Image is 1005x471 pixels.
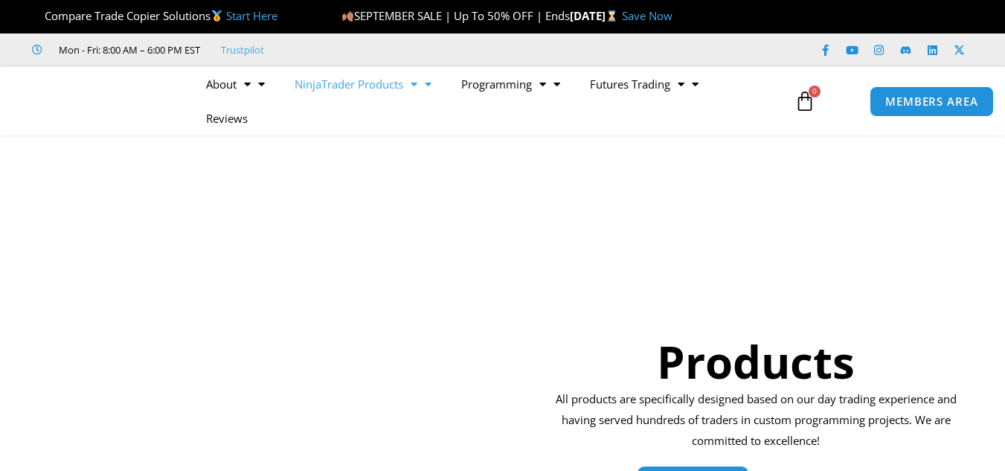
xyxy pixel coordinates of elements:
strong: [DATE] [570,8,621,23]
a: Futures Trading [575,67,713,101]
span: MEMBERS AREA [885,96,978,107]
img: ⌛ [606,10,617,22]
p: All products are specifically designed based on our day trading experience and having served hund... [550,389,962,452]
a: About [191,67,280,101]
span: SEPTEMBER SALE | Up To 50% OFF | Ends [341,8,570,23]
nav: Menu [191,67,784,135]
img: 🏆 [33,10,44,22]
img: 🍂 [342,10,353,22]
a: Start Here [226,8,277,23]
a: MEMBERS AREA [870,86,994,117]
a: Trustpilot [221,41,264,59]
a: NinjaTrader Products [280,67,446,101]
h1: Products [550,330,962,393]
img: 🥇 [211,10,222,22]
a: Reviews [191,101,263,135]
span: 0 [809,86,821,97]
img: LogoAI | Affordable Indicators – NinjaTrader [20,74,180,128]
span: Compare Trade Copier Solutions [32,8,277,23]
a: Programming [446,67,575,101]
a: 0 [772,80,838,123]
a: Save Now [622,8,672,23]
span: Mon - Fri: 8:00 AM – 6:00 PM EST [55,41,200,59]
